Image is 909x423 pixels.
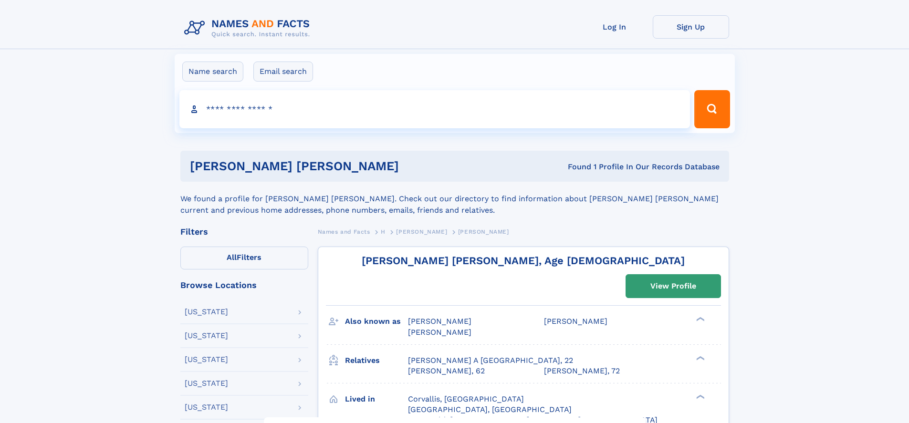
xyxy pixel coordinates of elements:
[408,405,572,414] span: [GEOGRAPHIC_DATA], [GEOGRAPHIC_DATA]
[458,228,509,235] span: [PERSON_NAME]
[650,275,696,297] div: View Profile
[185,403,228,411] div: [US_STATE]
[694,393,705,400] div: ❯
[483,162,720,172] div: Found 1 Profile In Our Records Database
[408,317,471,326] span: [PERSON_NAME]
[396,226,447,237] a: [PERSON_NAME]
[626,275,721,298] a: View Profile
[185,308,228,316] div: [US_STATE]
[576,15,653,39] a: Log In
[180,281,308,289] div: Browse Locations
[408,355,573,366] a: [PERSON_NAME] A [GEOGRAPHIC_DATA], 22
[190,160,483,172] h1: [PERSON_NAME] [PERSON_NAME]
[544,317,607,326] span: [PERSON_NAME]
[345,352,408,369] h3: Relatives
[694,90,730,128] button: Search Button
[694,316,705,322] div: ❯
[345,391,408,407] h3: Lived in
[185,380,228,387] div: [US_STATE]
[185,356,228,363] div: [US_STATE]
[381,226,386,237] a: H
[180,182,729,216] div: We found a profile for [PERSON_NAME] [PERSON_NAME]. Check out our directory to find information a...
[408,394,524,403] span: Corvallis, [GEOGRAPHIC_DATA]
[408,366,485,376] a: [PERSON_NAME], 62
[408,328,471,337] span: [PERSON_NAME]
[362,255,685,267] a: [PERSON_NAME] [PERSON_NAME], Age [DEMOGRAPHIC_DATA]
[345,313,408,330] h3: Also known as
[544,366,620,376] a: [PERSON_NAME], 72
[180,247,308,269] label: Filters
[653,15,729,39] a: Sign Up
[180,15,318,41] img: Logo Names and Facts
[182,62,243,82] label: Name search
[381,228,386,235] span: H
[179,90,690,128] input: search input
[180,227,308,236] div: Filters
[694,355,705,361] div: ❯
[185,332,228,340] div: [US_STATE]
[318,226,370,237] a: Names and Facts
[253,62,313,82] label: Email search
[227,253,237,262] span: All
[396,228,447,235] span: [PERSON_NAME]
